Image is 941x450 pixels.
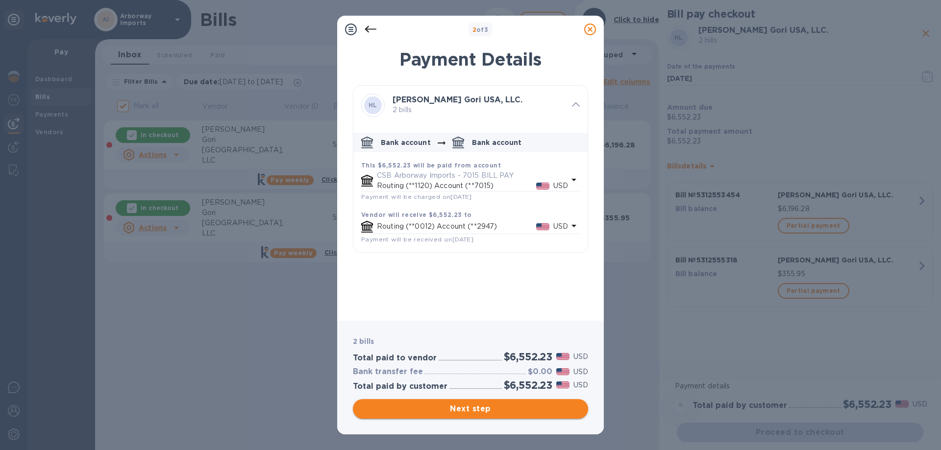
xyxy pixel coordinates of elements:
h3: $0.00 [528,367,552,377]
p: USD [573,380,588,390]
span: Payment will be received on [DATE] [361,236,473,243]
h2: $6,552.23 [504,351,552,363]
p: 2 bills [393,105,564,115]
img: USD [536,223,549,230]
p: USD [553,181,568,191]
h3: Bank transfer fee [353,367,423,377]
span: 2 [472,26,476,33]
p: Bank account [472,138,522,147]
b: Vendor will receive $6,552.23 to [361,211,472,218]
h3: Total paid to vendor [353,354,437,363]
h1: Payment Details [353,49,588,70]
img: USD [556,381,570,388]
b: This $6,552.23 will be paid from account [361,162,501,169]
span: Next step [361,403,580,415]
h3: Total paid by customer [353,382,447,391]
p: Bank account [381,138,431,147]
h2: $6,552.23 [504,379,552,391]
p: Routing (**0012) Account (**2947) [377,221,536,232]
button: Next step [353,399,588,419]
p: CSB Arborway Imports - 7015 BILL PAY [377,170,568,181]
p: USD [573,352,588,362]
b: [PERSON_NAME] Gori USA, LLC. [393,95,522,104]
p: USD [573,367,588,377]
b: HL [369,101,377,109]
img: USD [536,183,549,189]
img: USD [556,353,570,360]
div: HL[PERSON_NAME] Gori USA, LLC. 2 bills [353,86,588,125]
span: Payment will be charged on [DATE] [361,193,472,200]
b: of 3 [472,26,489,33]
p: USD [553,221,568,232]
div: default-method [353,129,588,252]
img: USD [556,368,570,375]
p: Routing (**1120) Account (**7015) [377,181,536,191]
b: 2 bills [353,337,374,345]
